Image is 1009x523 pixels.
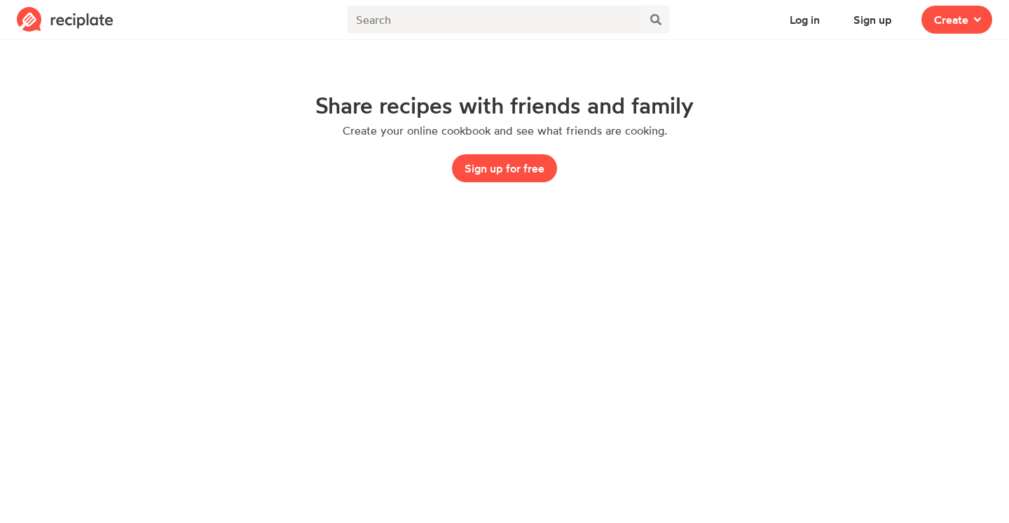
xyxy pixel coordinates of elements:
button: Sign up [841,6,905,34]
button: Sign up for free [452,154,557,182]
input: Search [348,6,642,34]
button: Log in [777,6,832,34]
p: Create your online cookbook and see what friends are cooking. [343,123,667,137]
img: Reciplate [17,7,114,32]
h1: Share recipes with friends and family [315,93,694,118]
span: Create [934,11,968,28]
button: Create [921,6,992,34]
